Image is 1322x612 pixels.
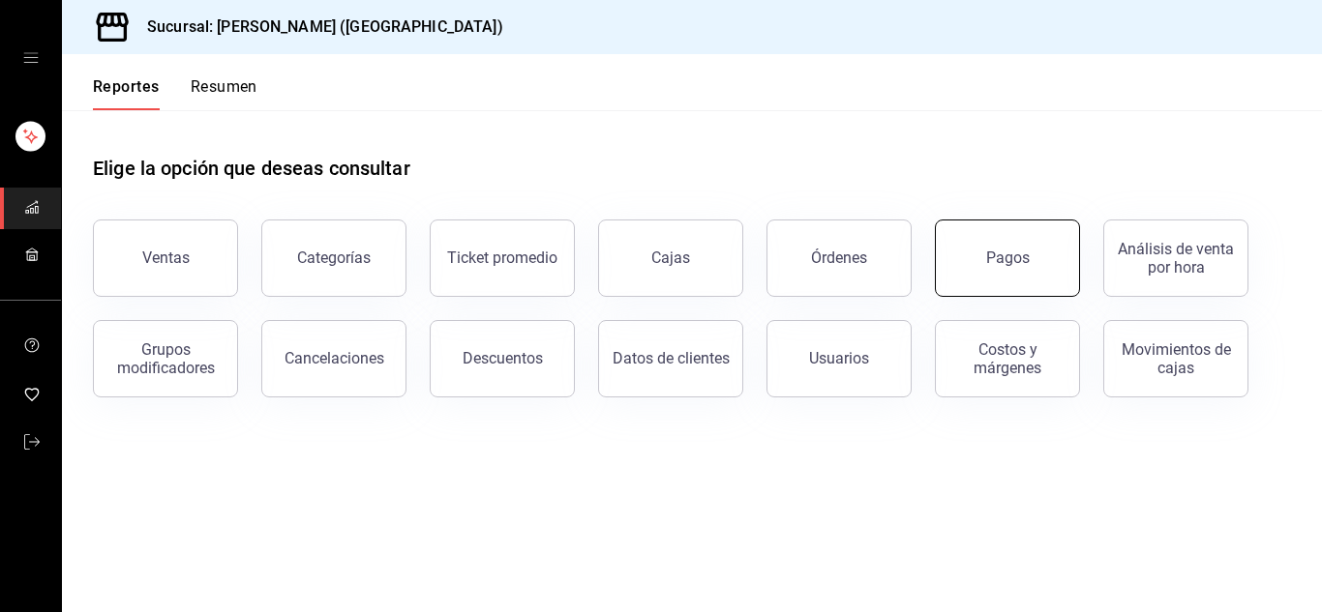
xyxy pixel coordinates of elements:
div: Ticket promedio [447,248,557,267]
button: Costos y márgenes [935,320,1080,397]
button: Ventas [93,219,238,297]
div: Descuentos [463,349,543,367]
div: Grupos modificadores [105,340,225,377]
button: Datos de clientes [598,320,743,397]
button: Movimientos de cajas [1103,320,1248,397]
div: Cancelaciones [285,349,384,367]
button: Ticket promedio [430,219,575,297]
button: Resumen [191,77,257,110]
button: Descuentos [430,320,575,397]
button: Pagos [935,219,1080,297]
div: navigation tabs [93,77,257,110]
button: Órdenes [766,219,912,297]
div: Usuarios [809,349,869,367]
div: Ventas [142,248,190,267]
div: Movimientos de cajas [1116,340,1236,377]
div: Costos y márgenes [947,340,1067,377]
h1: Elige la opción que deseas consultar [93,154,410,183]
h3: Sucursal: [PERSON_NAME] ([GEOGRAPHIC_DATA]) [132,15,503,39]
div: Categorías [297,248,371,267]
div: Análisis de venta por hora [1116,240,1236,277]
div: Órdenes [811,248,867,267]
div: Pagos [986,248,1030,267]
button: Usuarios [766,320,912,397]
div: Cajas [651,247,691,270]
button: Grupos modificadores [93,320,238,397]
button: Categorías [261,219,406,297]
button: Reportes [93,77,160,110]
button: Cancelaciones [261,320,406,397]
a: Cajas [598,219,743,297]
div: Datos de clientes [613,349,730,367]
button: Análisis de venta por hora [1103,219,1248,297]
button: open drawer [23,50,39,66]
